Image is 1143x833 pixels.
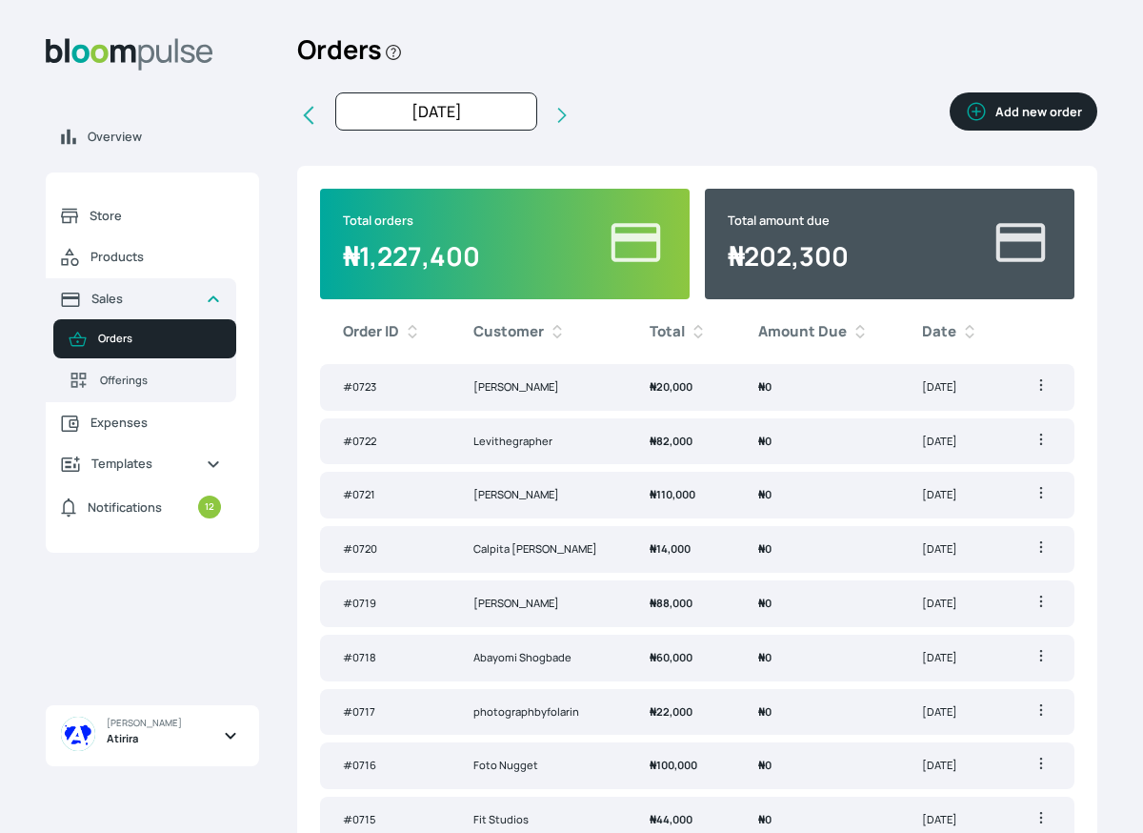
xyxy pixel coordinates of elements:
[950,92,1097,138] a: Add new order
[758,321,847,343] b: Amount Due
[899,418,1007,465] td: [DATE]
[758,596,765,610] span: ₦
[650,379,692,394] span: 20,000
[728,238,744,274] span: ₦
[899,526,1007,573] td: [DATE]
[91,455,190,473] span: Templates
[451,418,628,465] td: Levithegrapher
[650,434,656,448] span: ₦
[650,487,695,501] span: 110,000
[46,23,259,810] aside: Sidebar
[650,379,656,394] span: ₦
[758,758,765,772] span: ₦
[650,434,692,448] span: 82,000
[758,704,772,719] span: 0
[46,38,213,71] img: Bloom Logo
[46,236,236,278] a: Products
[320,689,451,736] td: # 0717
[650,704,692,719] span: 22,000
[198,496,221,518] small: 12
[343,321,399,343] b: Order ID
[899,635,1007,681] td: [DATE]
[758,487,765,501] span: ₦
[107,717,182,730] span: [PERSON_NAME]
[728,212,849,230] p: Total amount due
[53,358,236,402] a: Offerings
[758,541,772,556] span: 0
[320,526,451,573] td: # 0720
[758,379,772,394] span: 0
[91,290,190,308] span: Sales
[46,116,259,157] a: Overview
[758,812,772,826] span: 0
[451,689,628,736] td: photographbyfolarin
[650,704,656,719] span: ₦
[88,498,162,517] span: Notifications
[758,650,765,664] span: ₦
[343,238,359,274] span: ₦
[46,195,236,236] a: Store
[758,541,765,556] span: ₦
[922,321,956,343] b: Date
[650,596,692,610] span: 88,000
[100,373,221,389] span: Offerings
[899,742,1007,789] td: [DATE]
[320,742,451,789] td: # 0716
[320,364,451,411] td: # 0723
[343,212,480,230] p: Total orders
[46,443,236,484] a: Templates
[758,434,765,448] span: ₦
[650,812,692,826] span: 44,000
[320,580,451,627] td: # 0719
[53,319,236,358] a: Orders
[320,635,451,681] td: # 0718
[88,128,244,146] span: Overview
[451,742,628,789] td: Foto Nugget
[451,472,628,518] td: [PERSON_NAME]
[90,414,221,432] span: Expenses
[899,580,1007,627] td: [DATE]
[650,812,656,826] span: ₦
[728,238,849,274] span: 202,300
[46,484,236,530] a: Notifications12
[650,758,697,772] span: 100,000
[650,650,692,664] span: 60,000
[758,487,772,501] span: 0
[320,418,451,465] td: # 0722
[758,434,772,448] span: 0
[758,379,765,394] span: ₦
[98,331,221,347] span: Orders
[46,402,236,443] a: Expenses
[650,541,656,556] span: ₦
[107,731,138,747] span: Atirira
[758,758,772,772] span: 0
[899,364,1007,411] td: [DATE]
[343,238,480,274] span: 1,227,400
[899,472,1007,518] td: [DATE]
[451,364,628,411] td: [PERSON_NAME]
[90,248,221,266] span: Products
[650,650,656,664] span: ₦
[758,650,772,664] span: 0
[451,580,628,627] td: [PERSON_NAME]
[899,689,1007,736] td: [DATE]
[473,321,544,343] b: Customer
[320,472,451,518] td: # 0721
[650,541,691,556] span: 14,000
[297,23,403,92] h2: Orders
[451,635,628,681] td: Abayomi Shogbade
[758,704,765,719] span: ₦
[650,487,656,501] span: ₦
[758,812,765,826] span: ₦
[46,278,236,319] a: Sales
[451,526,628,573] td: Calpita [PERSON_NAME]
[90,207,221,225] span: Store
[950,92,1097,131] button: Add new order
[650,321,685,343] b: Total
[650,758,656,772] span: ₦
[650,596,656,610] span: ₦
[758,596,772,610] span: 0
